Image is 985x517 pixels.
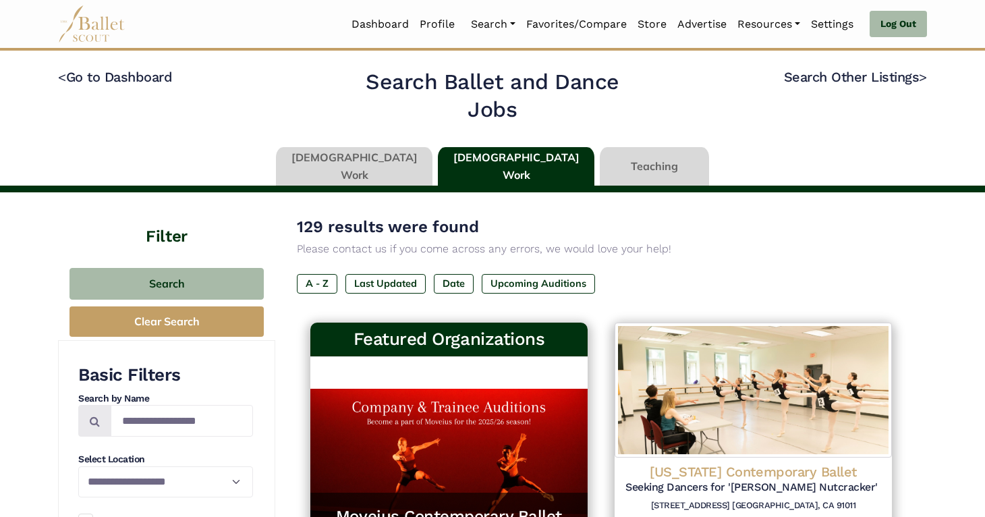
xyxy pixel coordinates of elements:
[919,68,927,85] code: >
[78,453,253,466] h4: Select Location
[297,217,479,236] span: 129 results were found
[69,306,264,337] button: Clear Search
[78,364,253,387] h3: Basic Filters
[625,463,881,481] h4: [US_STATE] Contemporary Ballet
[297,274,337,293] label: A - Z
[58,69,172,85] a: <Go to Dashboard
[58,68,66,85] code: <
[69,268,264,300] button: Search
[625,500,881,512] h6: [STREET_ADDRESS] [GEOGRAPHIC_DATA], CA 91011
[111,405,253,437] input: Search by names...
[806,10,859,38] a: Settings
[341,68,645,124] h2: Search Ballet and Dance Jobs
[732,10,806,38] a: Resources
[78,392,253,406] h4: Search by Name
[58,192,275,248] h4: Filter
[435,147,597,186] li: [DEMOGRAPHIC_DATA] Work
[870,11,927,38] a: Log Out
[434,274,474,293] label: Date
[521,10,632,38] a: Favorites/Compare
[672,10,732,38] a: Advertise
[273,147,435,186] li: [DEMOGRAPHIC_DATA] Work
[615,323,892,458] img: Logo
[482,274,595,293] label: Upcoming Auditions
[632,10,672,38] a: Store
[297,240,905,258] p: Please contact us if you come across any errors, we would love your help!
[784,69,927,85] a: Search Other Listings>
[625,481,881,495] h5: Seeking Dancers for '[PERSON_NAME] Nutcracker' (2025)
[597,147,712,186] li: Teaching
[414,10,460,38] a: Profile
[321,328,577,351] h3: Featured Organizations
[345,274,426,293] label: Last Updated
[466,10,521,38] a: Search
[346,10,414,38] a: Dashboard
